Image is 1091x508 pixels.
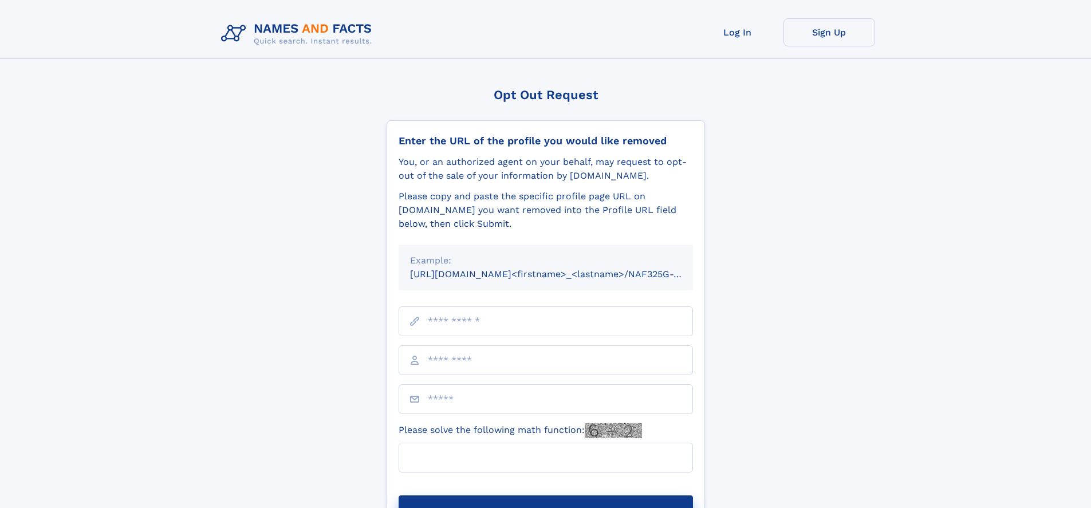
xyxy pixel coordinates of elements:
[410,254,682,267] div: Example:
[399,155,693,183] div: You, or an authorized agent on your behalf, may request to opt-out of the sale of your informatio...
[387,88,705,102] div: Opt Out Request
[216,18,381,49] img: Logo Names and Facts
[410,269,715,279] small: [URL][DOMAIN_NAME]<firstname>_<lastname>/NAF325G-xxxxxxxx
[692,18,783,46] a: Log In
[783,18,875,46] a: Sign Up
[399,135,693,147] div: Enter the URL of the profile you would like removed
[399,423,642,438] label: Please solve the following math function:
[399,190,693,231] div: Please copy and paste the specific profile page URL on [DOMAIN_NAME] you want removed into the Pr...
